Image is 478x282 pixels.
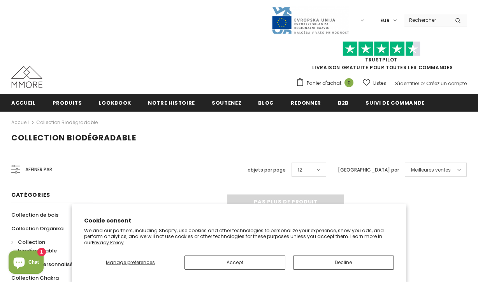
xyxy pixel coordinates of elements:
span: Collection Chakra [11,274,59,282]
a: Privacy Policy [92,239,124,246]
button: Decline [293,256,394,270]
a: Accueil [11,94,36,111]
span: Suivi de commande [366,99,425,107]
img: Cas MMORE [11,66,42,88]
a: Javni Razpis [271,17,349,23]
span: Lookbook [99,99,131,107]
inbox-online-store-chat: Shopify online store chat [6,250,46,276]
a: Collection biodégradable [11,235,84,257]
p: We and our partners, including Shopify, use cookies and other technologies to personalize your ex... [84,228,394,246]
a: Blog [258,94,274,111]
span: Accueil [11,99,36,107]
span: B2B [338,99,349,107]
a: Redonner [291,94,321,111]
span: Collection biodégradable [11,132,136,143]
span: Produits [53,99,82,107]
h2: Cookie consent [84,217,394,225]
span: Affiner par [25,165,52,174]
a: Accueil [11,118,29,127]
span: Meilleures ventes [411,166,451,174]
a: Panier d'achat 0 [296,77,357,89]
a: Listes [363,76,386,90]
a: Produits [53,94,82,111]
span: Collection Organika [11,225,63,232]
label: objets par page [248,166,286,174]
button: Manage preferences [84,256,177,270]
input: Search Site [404,14,449,26]
span: Catégories [11,191,50,199]
span: Manage preferences [106,259,155,266]
img: Javni Razpis [271,6,349,35]
a: Créez un compte [426,80,467,87]
span: soutenez [212,99,241,107]
a: Suivi de commande [366,94,425,111]
span: 12 [298,166,302,174]
a: Notre histoire [148,94,195,111]
a: Collection Organika [11,222,63,235]
a: Lookbook [99,94,131,111]
span: Redonner [291,99,321,107]
span: or [420,80,425,87]
img: Faites confiance aux étoiles pilotes [343,41,420,56]
span: EUR [380,17,390,25]
a: S'identifier [395,80,419,87]
span: 0 [344,78,353,87]
span: Collection biodégradable [18,238,57,254]
span: Notre histoire [148,99,195,107]
a: Collection de bois [11,208,58,222]
a: TrustPilot [365,56,397,63]
span: Panier d'achat [307,79,341,87]
a: B2B [338,94,349,111]
span: Listes [373,79,386,87]
a: Collection biodégradable [36,119,98,126]
button: Accept [185,256,285,270]
span: LIVRAISON GRATUITE POUR TOUTES LES COMMANDES [296,45,467,71]
a: soutenez [212,94,241,111]
span: Blog [258,99,274,107]
label: [GEOGRAPHIC_DATA] par [338,166,399,174]
span: Collection de bois [11,211,58,219]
